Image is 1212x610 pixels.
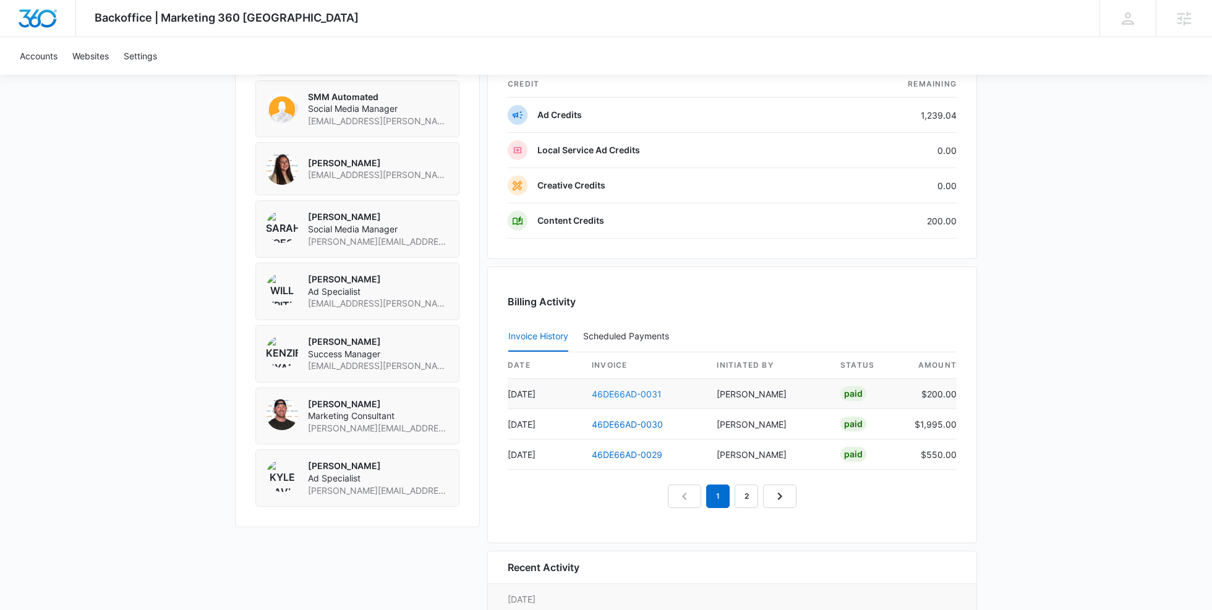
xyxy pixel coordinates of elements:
[905,379,957,409] td: $200.00
[266,153,298,185] img: Audriana Talamantes
[508,593,957,606] p: [DATE]
[308,273,449,286] p: [PERSON_NAME]
[592,449,662,460] a: 46DE66AD-0029
[826,133,957,168] td: 0.00
[537,214,604,227] p: Content Credits
[308,336,449,348] p: [PERSON_NAME]
[266,336,298,368] img: Kenzie Ryan
[308,169,449,181] span: [EMAIL_ADDRESS][PERSON_NAME][DOMAIN_NAME]
[308,211,449,223] p: [PERSON_NAME]
[12,37,65,75] a: Accounts
[905,409,957,439] td: $1,995.00
[266,91,298,123] img: SMM Automated
[508,439,582,470] td: [DATE]
[840,447,866,462] div: Paid
[508,409,582,439] td: [DATE]
[65,37,116,75] a: Websites
[592,389,662,399] a: 46DE66AD-0031
[537,109,582,121] p: Ad Credits
[668,485,796,508] nav: Pagination
[308,297,449,310] span: [EMAIL_ADDRESS][PERSON_NAME][DOMAIN_NAME]
[308,398,449,410] p: [PERSON_NAME]
[707,409,830,439] td: [PERSON_NAME]
[308,223,449,235] span: Social Media Manager
[308,410,449,422] span: Marketing Consultant
[308,360,449,372] span: [EMAIL_ADDRESS][PERSON_NAME][DOMAIN_NAME]
[266,460,298,492] img: Kyle Davis
[308,91,449,103] p: SMM Automated
[707,439,830,470] td: [PERSON_NAME]
[582,352,707,379] th: invoice
[308,115,449,127] span: [EMAIL_ADDRESS][PERSON_NAME][DOMAIN_NAME]
[826,98,957,133] td: 1,239.04
[905,352,957,379] th: amount
[707,379,830,409] td: [PERSON_NAME]
[308,472,449,485] span: Ad Specialist
[592,419,663,430] a: 46DE66AD-0030
[537,144,640,156] p: Local Service Ad Credits
[308,485,449,497] span: [PERSON_NAME][EMAIL_ADDRESS][PERSON_NAME][DOMAIN_NAME]
[583,332,674,341] div: Scheduled Payments
[735,485,758,508] a: Page 2
[308,348,449,360] span: Success Manager
[308,103,449,115] span: Social Media Manager
[308,157,449,169] p: [PERSON_NAME]
[830,352,905,379] th: status
[266,211,298,243] img: Sarah Voegtlin
[537,179,605,192] p: Creative Credits
[95,11,359,24] span: Backoffice | Marketing 360 [GEOGRAPHIC_DATA]
[826,203,957,239] td: 200.00
[508,560,579,575] h6: Recent Activity
[508,71,826,98] th: credit
[308,235,449,248] span: [PERSON_NAME][EMAIL_ADDRESS][PERSON_NAME][DOMAIN_NAME]
[763,485,796,508] a: Next Page
[905,439,957,470] td: $550.00
[308,460,449,472] p: [PERSON_NAME]
[508,294,957,309] h3: Billing Activity
[508,322,568,352] button: Invoice History
[840,386,866,401] div: Paid
[508,352,582,379] th: date
[116,37,164,75] a: Settings
[706,485,730,508] em: 1
[826,71,957,98] th: Remaining
[707,352,830,379] th: Initiated By
[826,168,957,203] td: 0.00
[508,379,582,409] td: [DATE]
[266,273,298,305] img: Will Fritz
[840,417,866,431] div: Paid
[308,422,449,434] span: [PERSON_NAME][EMAIL_ADDRESS][PERSON_NAME][DOMAIN_NAME]
[266,398,298,430] img: Kyle Lewis
[308,286,449,298] span: Ad Specialist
